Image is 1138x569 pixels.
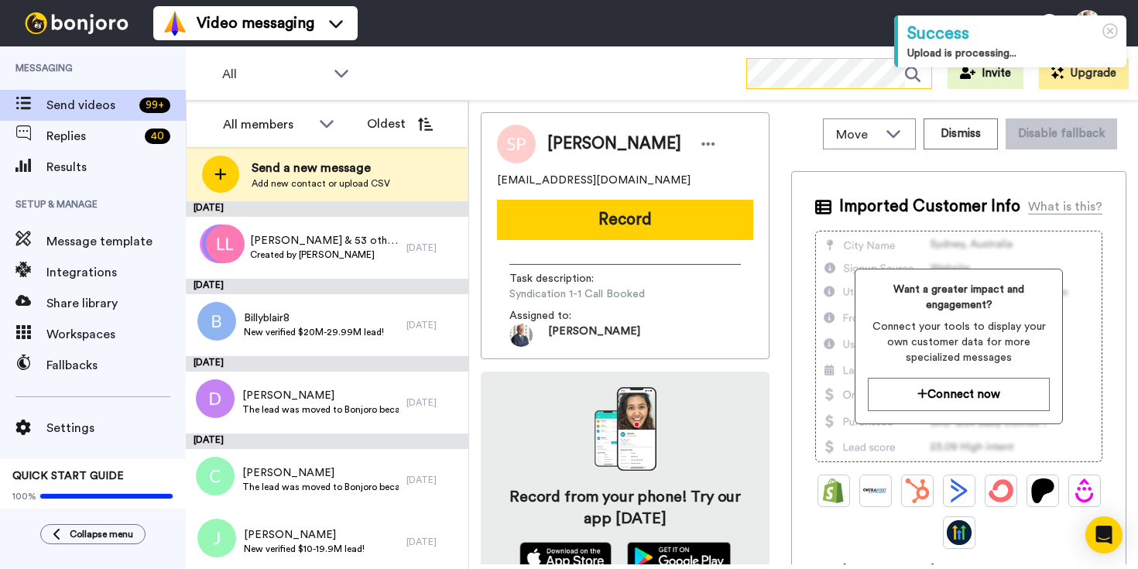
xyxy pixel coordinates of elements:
[406,474,461,486] div: [DATE]
[46,127,139,146] span: Replies
[1030,478,1055,503] img: Patreon
[200,225,238,263] img: nd.png
[197,302,236,341] img: b.png
[250,249,399,261] span: Created by [PERSON_NAME]
[905,478,930,503] img: Hubspot
[46,325,186,344] span: Workspaces
[406,396,461,409] div: [DATE]
[186,279,468,294] div: [DATE]
[497,200,753,240] button: Record
[839,195,1020,218] span: Imported Customer Info
[907,46,1117,61] div: Upload is processing...
[1039,58,1129,89] button: Upgrade
[186,356,468,372] div: [DATE]
[40,524,146,544] button: Collapse menu
[1006,118,1117,149] button: Disable fallback
[70,528,133,540] span: Collapse menu
[202,225,241,263] img: cc.png
[223,115,311,134] div: All members
[548,324,640,347] span: [PERSON_NAME]
[406,319,461,331] div: [DATE]
[244,543,365,555] span: New verified $10-19.9M lead!
[836,125,878,144] span: Move
[242,465,399,481] span: [PERSON_NAME]
[242,403,399,416] span: The lead was moved to Bonjoro because they don't have a phone number.
[197,519,236,557] img: j.png
[46,96,133,115] span: Send videos
[355,108,444,139] button: Oldest
[595,387,656,471] img: download
[406,242,461,254] div: [DATE]
[947,520,972,545] img: GoHighLevel
[145,129,170,144] div: 40
[868,319,1050,365] span: Connect your tools to display your own customer data for more specialized messages
[1085,516,1123,554] div: Open Intercom Messenger
[406,536,461,548] div: [DATE]
[947,478,972,503] img: ActiveCampaign
[186,201,468,217] div: [DATE]
[242,481,399,493] span: The lead was moved to Bonjoro because they don't have a phone number.
[242,388,399,403] span: [PERSON_NAME]
[12,490,36,502] span: 100%
[222,65,326,84] span: All
[924,118,998,149] button: Dismiss
[46,356,186,375] span: Fallbacks
[250,233,399,249] span: [PERSON_NAME] & 53 others
[509,308,618,324] span: Assigned to:
[821,478,846,503] img: Shopify
[497,173,691,188] span: [EMAIL_ADDRESS][DOMAIN_NAME]
[46,419,186,437] span: Settings
[1028,197,1102,216] div: What is this?
[206,225,245,263] img: ll.png
[496,486,754,530] h4: Record from your phone! Try our app [DATE]
[509,324,533,347] img: 7ca86993-e56d-467b-ae3b-c7b91532694f-1699466815.jpg
[46,294,186,313] span: Share library
[19,12,135,34] img: bj-logo-header-white.svg
[989,478,1013,503] img: ConvertKit
[186,434,468,449] div: [DATE]
[196,379,235,418] img: d.png
[12,471,124,482] span: QUICK START GUIDE
[509,286,656,302] span: Syndication 1-1 Call Booked
[46,263,186,282] span: Integrations
[196,457,235,495] img: c.png
[948,58,1023,89] button: Invite
[907,22,1117,46] div: Success
[1072,478,1097,503] img: Drip
[139,98,170,113] div: 99 +
[197,12,314,34] span: Video messaging
[244,326,384,338] span: New verified $20M-29.99M lead!
[163,11,187,36] img: vm-color.svg
[868,282,1050,313] span: Want a greater impact and engagement?
[244,310,384,326] span: Billyblair8
[863,478,888,503] img: Ontraport
[46,158,186,177] span: Results
[252,177,390,190] span: Add new contact or upload CSV
[244,527,365,543] span: [PERSON_NAME]
[46,232,186,251] span: Message template
[868,378,1050,411] button: Connect now
[547,132,681,156] span: [PERSON_NAME]
[252,159,390,177] span: Send a new message
[509,271,618,286] span: Task description :
[497,125,536,163] img: Image of Sri Pavanu Perivilli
